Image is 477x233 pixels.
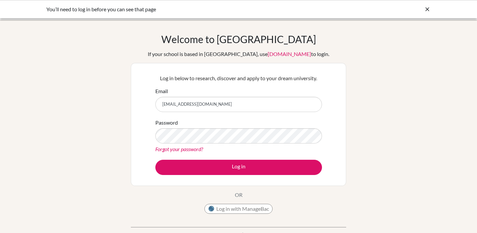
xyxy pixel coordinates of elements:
[46,5,331,13] div: You’ll need to log in before you can see that page
[155,74,322,82] p: Log in below to research, discover and apply to your dream university.
[155,160,322,175] button: Log in
[204,204,273,214] button: Log in with ManageBac
[155,87,168,95] label: Email
[155,146,203,152] a: Forgot your password?
[155,119,178,127] label: Password
[148,50,329,58] div: If your school is based in [GEOGRAPHIC_DATA], use to login.
[161,33,316,45] h1: Welcome to [GEOGRAPHIC_DATA]
[268,51,311,57] a: [DOMAIN_NAME]
[235,191,242,199] p: OR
